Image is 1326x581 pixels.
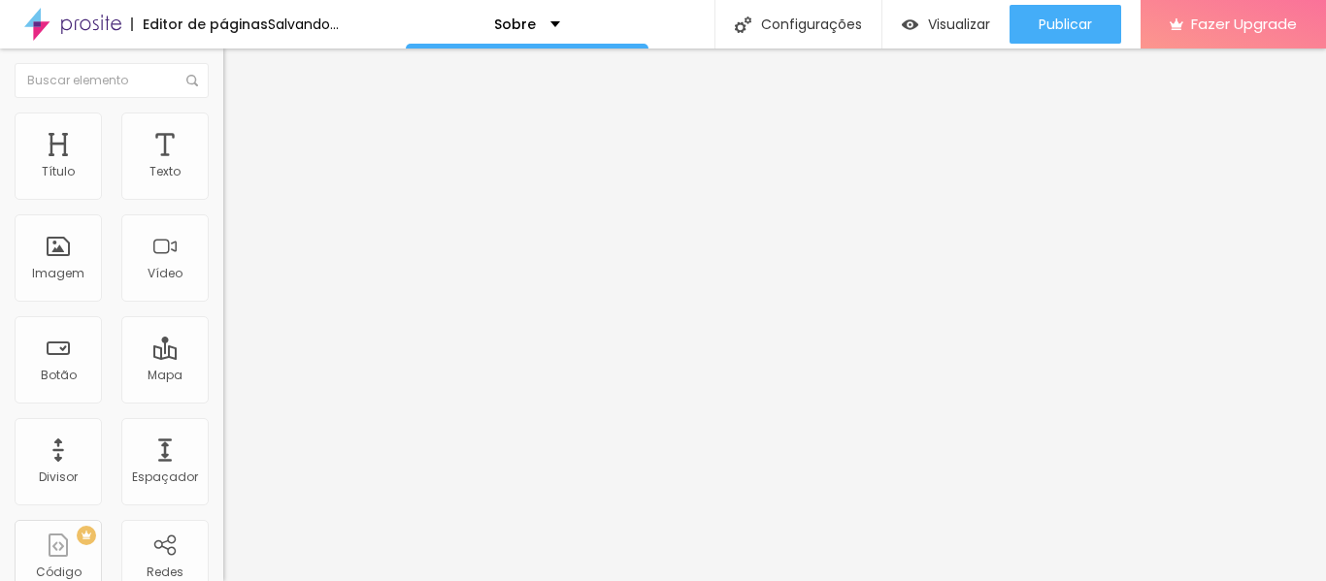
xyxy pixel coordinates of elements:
img: Icone [735,16,751,33]
div: Divisor [39,470,78,484]
span: Fazer Upgrade [1191,16,1297,32]
div: Texto [149,165,181,178]
div: Imagem [32,267,84,280]
img: Icone [186,75,198,86]
button: Publicar [1010,5,1121,44]
div: Salvando... [268,17,339,31]
div: Mapa [148,369,182,382]
div: Espaçador [132,470,198,484]
p: Sobre [494,17,536,31]
button: Visualizar [882,5,1010,44]
input: Buscar elemento [15,63,209,98]
iframe: Editor [223,48,1326,581]
span: Visualizar [928,16,990,32]
div: Botão [41,369,77,382]
div: Editor de páginas [131,17,268,31]
div: Título [42,165,75,178]
span: Publicar [1039,16,1092,32]
div: Vídeo [148,267,182,280]
img: view-1.svg [902,16,918,33]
